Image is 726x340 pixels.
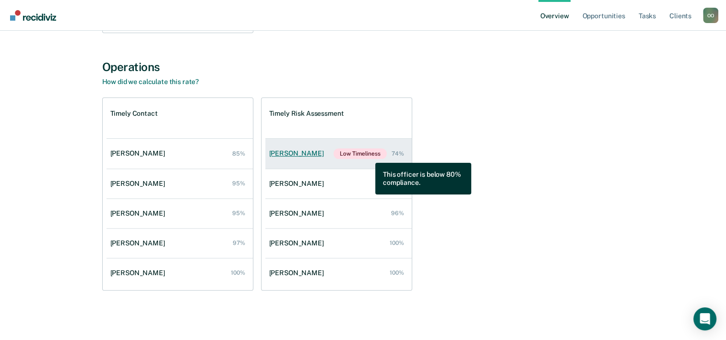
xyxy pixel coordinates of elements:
[107,140,253,167] a: [PERSON_NAME] 85%
[107,170,253,197] a: [PERSON_NAME] 95%
[269,269,328,277] div: [PERSON_NAME]
[110,239,169,247] div: [PERSON_NAME]
[265,139,412,169] a: [PERSON_NAME]Low Timeliness 74%
[390,269,404,276] div: 100%
[232,210,245,217] div: 95%
[392,150,404,157] div: 74%
[110,209,169,218] div: [PERSON_NAME]
[333,148,386,159] span: Low Timeliness
[233,240,245,246] div: 97%
[231,269,245,276] div: 100%
[693,307,716,330] div: Open Intercom Messenger
[110,180,169,188] div: [PERSON_NAME]
[390,240,404,246] div: 100%
[110,269,169,277] div: [PERSON_NAME]
[265,259,412,287] a: [PERSON_NAME] 100%
[110,149,169,158] div: [PERSON_NAME]
[265,170,412,197] a: [PERSON_NAME] 93%
[110,109,158,118] h1: Timely Contact
[102,78,199,85] a: How did we calculate this rate?
[703,8,718,23] button: Profile dropdown button
[265,200,412,227] a: [PERSON_NAME] 96%
[269,109,344,118] h1: Timely Risk Assessment
[269,239,328,247] div: [PERSON_NAME]
[10,10,56,21] img: Recidiviz
[232,180,245,187] div: 95%
[703,8,718,23] div: O O
[102,60,624,74] div: Operations
[269,180,328,188] div: [PERSON_NAME]
[269,149,328,158] div: [PERSON_NAME]
[107,200,253,227] a: [PERSON_NAME] 95%
[265,230,412,257] a: [PERSON_NAME] 100%
[107,259,253,287] a: [PERSON_NAME] 100%
[232,150,245,157] div: 85%
[269,209,328,218] div: [PERSON_NAME]
[391,180,404,187] div: 93%
[391,210,404,217] div: 96%
[107,230,253,257] a: [PERSON_NAME] 97%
